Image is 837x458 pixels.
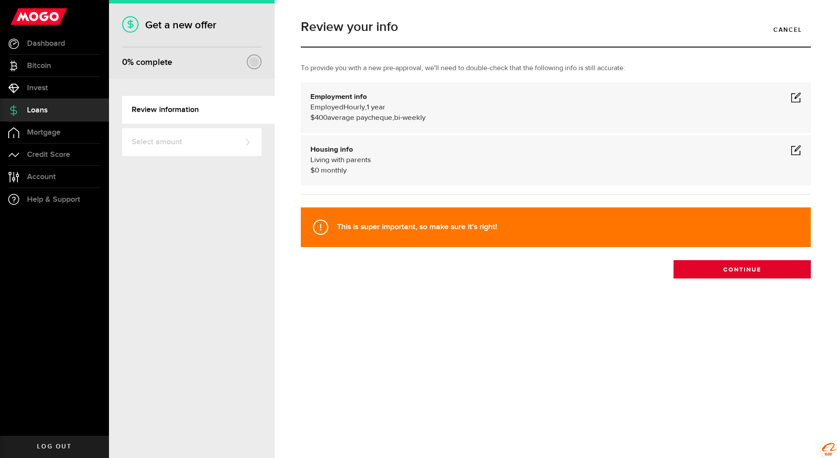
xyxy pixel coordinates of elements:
[310,167,315,174] span: $
[122,96,275,124] a: Review information
[367,104,385,111] span: 1 year
[765,20,811,39] a: Cancel
[365,104,367,111] span: ,
[310,156,371,164] span: Living with parents
[394,114,425,122] span: bi-weekly
[315,167,319,174] span: 0
[122,19,262,31] h1: Get a new offer
[310,114,327,122] span: $400
[27,62,51,70] span: Bitcoin
[27,173,56,181] span: Account
[301,63,811,74] p: To provide you with a new pre-approval, we'll need to double-check that the following info is sti...
[27,106,48,114] span: Loans
[310,93,367,101] b: Employment info
[27,84,48,92] span: Invest
[7,3,33,30] button: Open LiveChat chat widget
[122,57,127,68] span: 0
[327,114,394,122] span: average paycheque,
[27,196,80,204] span: Help & Support
[344,104,365,111] span: Hourly
[337,222,497,231] strong: This is super important, so make sure it's right!
[122,54,172,70] div: % complete
[27,129,61,136] span: Mortgage
[37,444,71,450] span: Log out
[27,40,65,47] span: Dashboard
[321,167,347,174] span: monthly
[27,151,70,159] span: Credit Score
[310,104,344,111] span: Employed
[674,260,811,278] button: Continue
[310,146,353,153] b: Housing info
[122,128,262,156] a: Select amount
[301,20,811,34] h1: Review your info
